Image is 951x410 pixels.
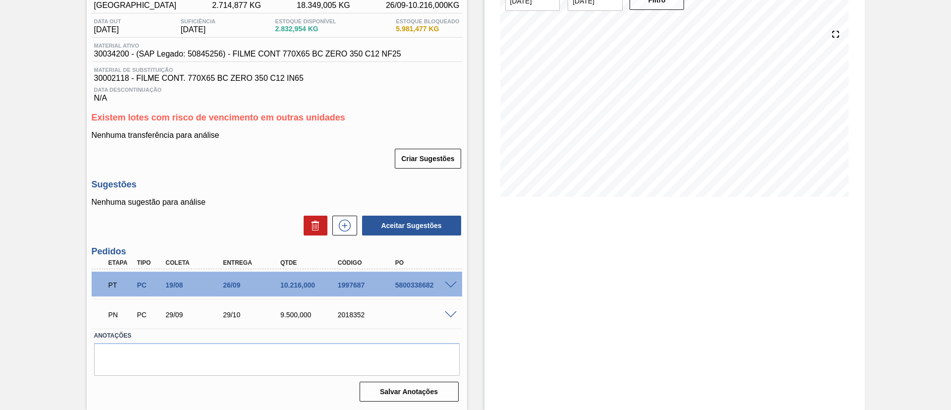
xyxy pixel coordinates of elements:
div: Pedido de Compra [134,281,164,289]
span: 18.349,005 KG [297,1,350,10]
p: PN [108,311,133,319]
div: 26/09/2025 [220,281,285,289]
span: Estoque Disponível [275,18,336,24]
span: Suficiência [181,18,215,24]
p: PT [108,281,133,289]
div: 2018352 [335,311,400,319]
span: [DATE] [181,25,215,34]
span: 26/09 - 10.216,000 KG [386,1,460,10]
span: Estoque Bloqueado [396,18,459,24]
button: Criar Sugestões [395,149,461,169]
div: Pedido em Negociação [106,304,136,326]
span: 5.981,477 KG [396,25,459,33]
div: 9.500,000 [278,311,342,319]
span: 2.832,954 KG [275,25,336,33]
span: Existem lotes com risco de vencimento em outras unidades [92,113,345,122]
div: Pedido em Trânsito [106,274,136,296]
span: 2.714,877 KG [212,1,261,10]
div: 29/09/2025 [163,311,227,319]
span: 30034200 - (SAP Legado: 50845256) - FILME CONT 770X65 BC ZERO 350 C12 NF25 [94,50,401,59]
p: Nenhuma sugestão para análise [92,198,462,207]
div: Coleta [163,259,227,266]
div: Entrega [220,259,285,266]
p: Nenhuma transferência para análise [92,131,462,140]
button: Salvar Anotações [360,382,459,402]
div: Pedido de Compra [134,311,164,319]
button: Aceitar Sugestões [362,216,461,235]
span: [DATE] [94,25,121,34]
div: Excluir Sugestões [299,216,327,235]
span: [GEOGRAPHIC_DATA] [94,1,177,10]
div: PO [393,259,457,266]
div: 10.216,000 [278,281,342,289]
div: Criar Sugestões [396,148,462,170]
div: 5800338682 [393,281,457,289]
h3: Sugestões [92,179,462,190]
span: Data Descontinuação [94,87,460,93]
label: Anotações [94,329,460,343]
div: N/A [92,83,462,103]
div: Tipo [134,259,164,266]
div: Etapa [106,259,136,266]
div: 19/08/2025 [163,281,227,289]
span: Material de Substituição [94,67,460,73]
span: Data out [94,18,121,24]
div: Qtde [278,259,342,266]
h3: Pedidos [92,246,462,257]
div: Aceitar Sugestões [357,215,462,236]
span: 30002118 - FILME CONT. 770X65 BC ZERO 350 C12 IN65 [94,74,460,83]
div: 29/10/2025 [220,311,285,319]
div: 1997687 [335,281,400,289]
span: Material ativo [94,43,401,49]
div: Código [335,259,400,266]
div: Nova sugestão [327,216,357,235]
